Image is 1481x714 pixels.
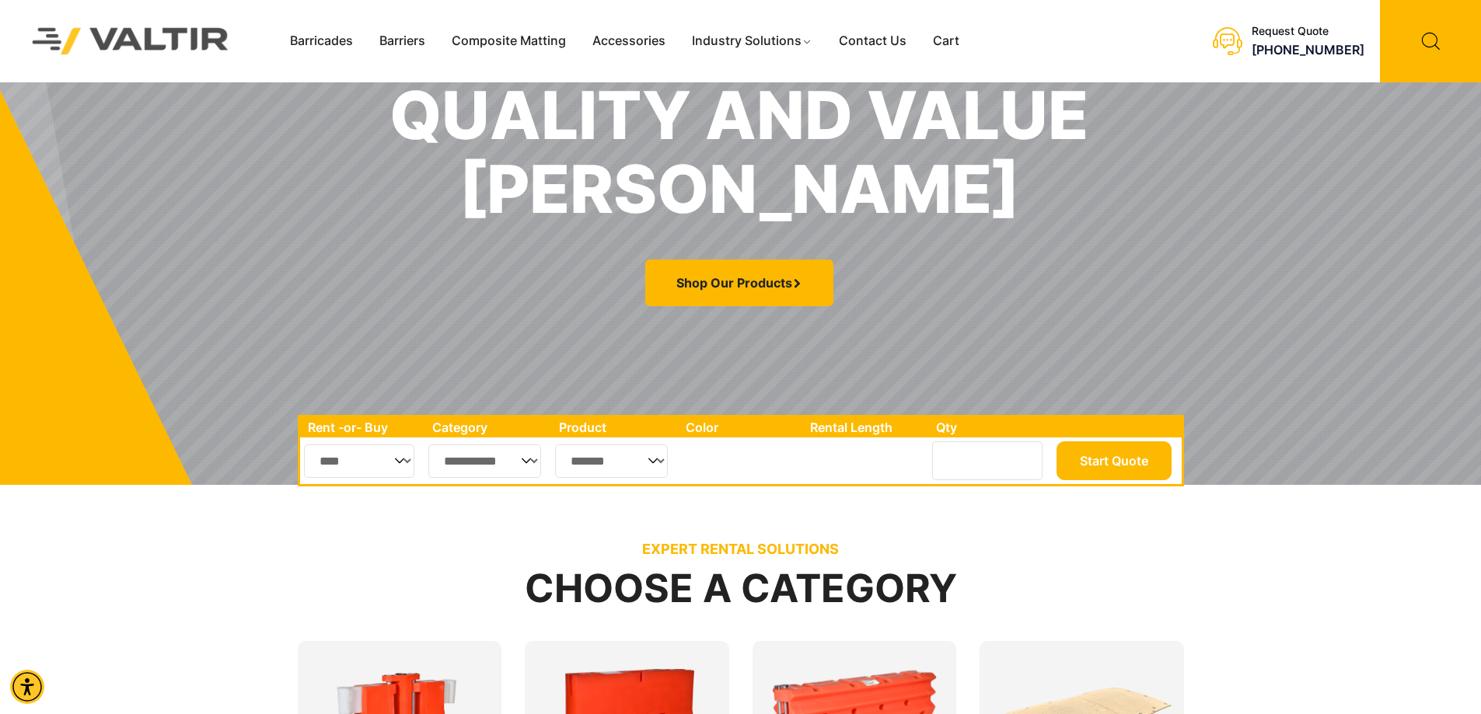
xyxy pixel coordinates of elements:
a: Cart [920,30,973,53]
select: Single select [428,444,542,478]
button: Start Quote [1057,441,1172,480]
a: Industry Solutions [679,30,826,53]
a: Shop Our Products [645,259,833,306]
p: EXPERT RENTAL SOLUTIONS [298,541,1184,558]
a: call (888) 496-3625 [1252,42,1364,57]
select: Single select [304,444,415,478]
input: Number [932,441,1043,480]
select: Single select [555,444,668,478]
th: Product [551,417,678,437]
a: Composite Matting [438,30,579,53]
a: Contact Us [826,30,920,53]
th: Rent -or- Buy [300,417,424,437]
th: Qty [928,417,1052,437]
a: Barricades [277,30,366,53]
th: Color [678,417,803,437]
a: Accessories [579,30,679,53]
div: Request Quote [1252,25,1364,38]
div: Accessibility Menu [10,670,44,704]
h1: quality and value [PERSON_NAME] [389,78,1088,226]
a: Barriers [366,30,438,53]
th: Category [424,417,552,437]
h2: Choose a Category [298,567,1184,610]
th: Rental Length [802,417,928,437]
img: Valtir Rentals [12,7,250,75]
